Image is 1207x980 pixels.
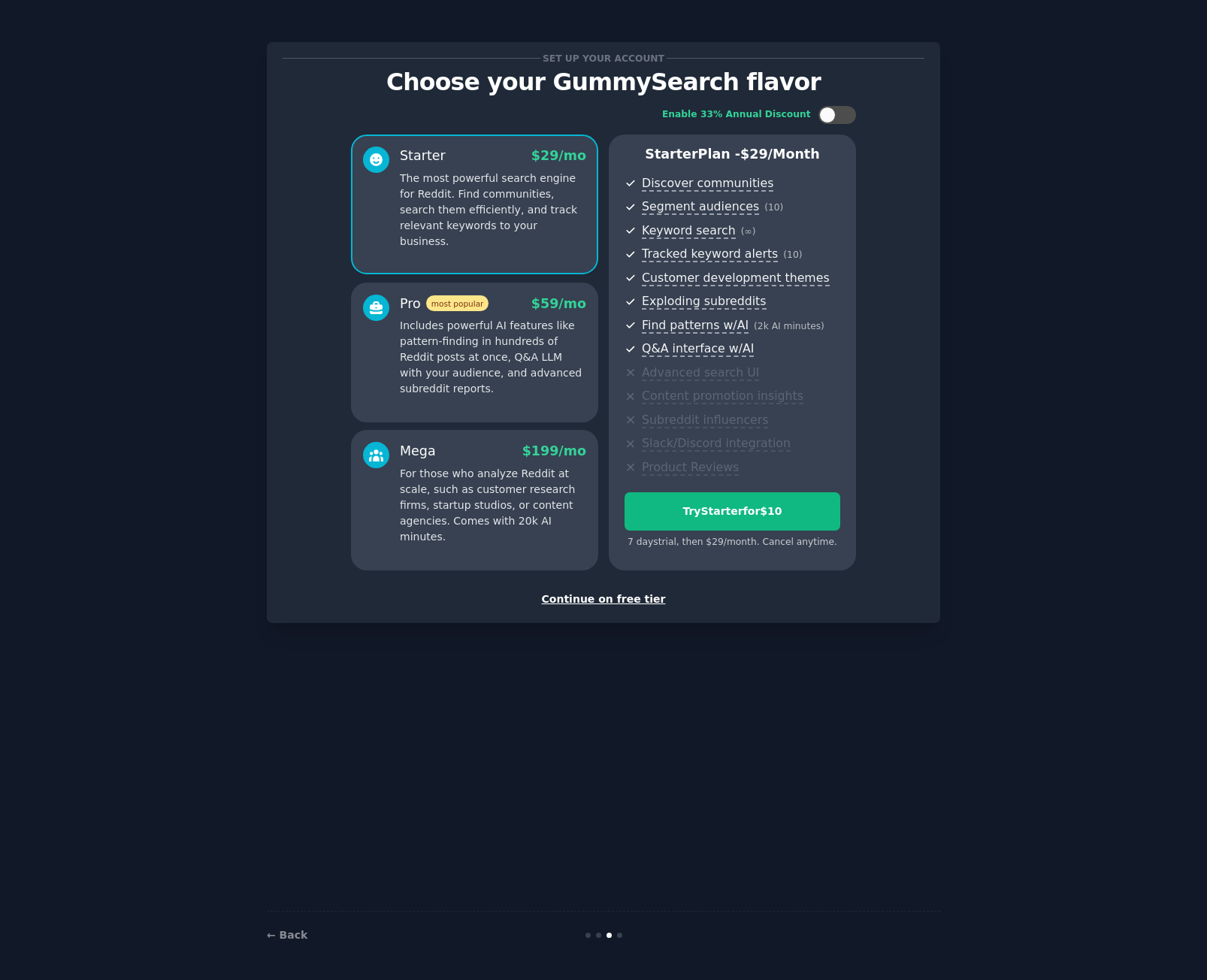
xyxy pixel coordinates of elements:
span: Tracked keyword alerts [642,247,778,262]
p: Starter Plan - [625,145,840,164]
span: most popular [426,295,489,311]
span: Customer development themes [642,271,830,286]
span: Segment audiences [642,199,759,215]
div: Pro [400,295,489,313]
p: For those who analyze Reddit at scale, such as customer research firms, startup studios, or conte... [400,466,586,545]
span: Q&A interface w/AI [642,341,754,357]
span: $ 59 /mo [531,296,586,311]
div: Enable 33% Annual Discount [662,108,811,122]
span: Advanced search UI [642,365,759,381]
span: Content promotion insights [642,389,803,404]
span: Find patterns w/AI [642,318,749,334]
div: Continue on free tier [283,591,924,607]
span: Subreddit influencers [642,413,768,428]
a: ← Back [267,929,307,941]
span: Slack/Discord integration [642,436,791,452]
button: TryStarterfor$10 [625,492,840,531]
div: Try Starter for $10 [625,504,839,519]
span: ( ∞ ) [741,226,756,237]
p: Includes powerful AI features like pattern-finding in hundreds of Reddit posts at once, Q&A LLM w... [400,318,586,397]
span: ( 10 ) [783,250,802,260]
span: Product Reviews [642,460,739,476]
span: $ 29 /month [740,147,820,162]
span: $ 29 /mo [531,148,586,163]
span: Discover communities [642,176,773,192]
div: Starter [400,147,446,165]
p: The most powerful search engine for Reddit. Find communities, search them efficiently, and track ... [400,171,586,250]
span: Keyword search [642,223,736,239]
span: ( 10 ) [764,202,783,213]
div: Mega [400,442,436,461]
p: Choose your GummySearch flavor [283,69,924,95]
span: ( 2k AI minutes ) [754,321,824,331]
span: Exploding subreddits [642,294,766,310]
span: Set up your account [540,50,667,66]
span: $ 199 /mo [522,443,586,458]
div: 7 days trial, then $ 29 /month . Cancel anytime. [625,536,840,549]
